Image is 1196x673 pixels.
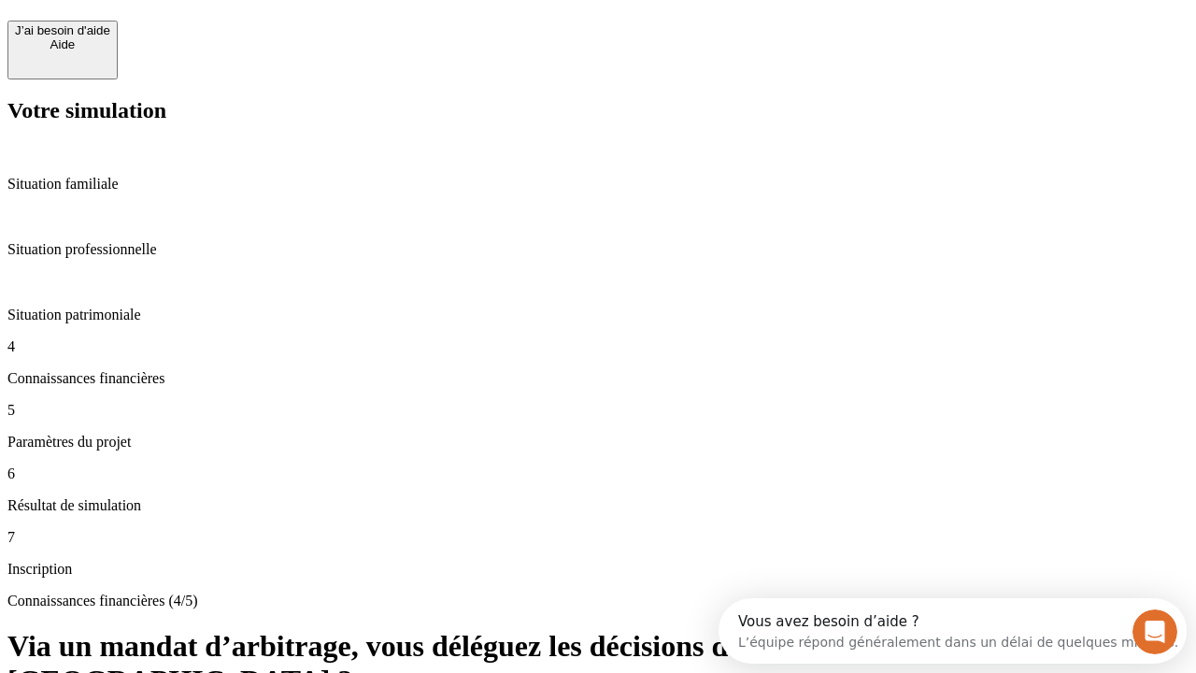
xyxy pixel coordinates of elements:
div: Vous avez besoin d’aide ? [20,16,460,31]
p: Situation familiale [7,176,1189,193]
iframe: Intercom live chat discovery launcher [719,598,1187,664]
div: Ouvrir le Messenger Intercom [7,7,515,59]
div: L’équipe répond généralement dans un délai de quelques minutes. [20,31,460,50]
p: Connaissances financières (4/5) [7,593,1189,609]
p: Situation professionnelle [7,241,1189,258]
iframe: Intercom live chat [1132,609,1177,654]
div: J’ai besoin d'aide [15,23,110,37]
p: 6 [7,465,1189,482]
p: 7 [7,529,1189,546]
p: Inscription [7,561,1189,578]
button: J’ai besoin d'aideAide [7,21,118,79]
p: Connaissances financières [7,370,1189,387]
h2: Votre simulation [7,98,1189,123]
p: Résultat de simulation [7,497,1189,514]
p: 4 [7,338,1189,355]
p: Situation patrimoniale [7,307,1189,323]
p: Paramètres du projet [7,434,1189,451]
p: 5 [7,402,1189,419]
div: Aide [15,37,110,51]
